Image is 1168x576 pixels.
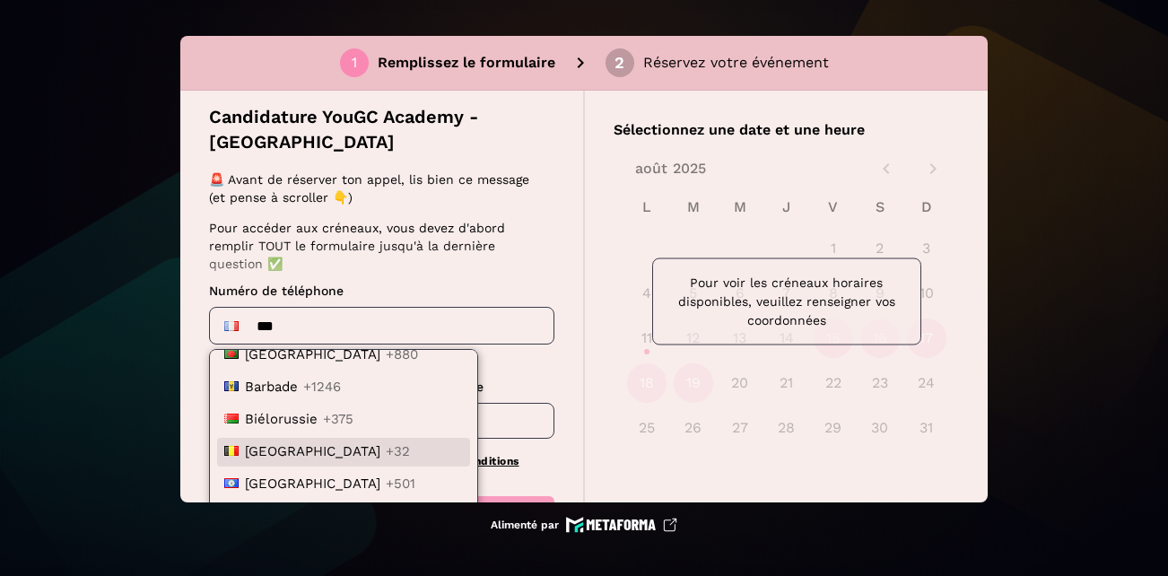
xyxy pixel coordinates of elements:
[386,443,410,459] font: +32
[643,54,829,71] font: Réservez votre événement
[614,121,865,138] font: Sélectionnez une date et une heure
[209,221,505,271] font: Pour accéder aux créneaux, vous devez d'abord remplir TOUT le formulaire jusqu'à la dernière ques...
[209,172,529,205] font: 🚨 Avant de réserver ton appel, lis bien ce message (et pense à scroller 👇)
[615,53,624,72] font: 2
[386,476,415,492] font: +501
[214,311,249,340] div: France : + 33
[245,443,380,459] font: [GEOGRAPHIC_DATA]
[245,476,380,492] font: [GEOGRAPHIC_DATA]
[209,455,519,484] a: les conditions générales
[303,379,341,395] font: +1246
[386,346,418,362] font: +880
[323,411,353,427] font: +375
[209,106,478,153] font: Candidature YouGC Academy - [GEOGRAPHIC_DATA]
[209,284,344,298] font: Numéro de téléphone
[245,379,298,395] font: Barbade
[352,54,357,71] font: 1
[245,346,380,362] font: [GEOGRAPHIC_DATA]
[245,411,318,427] font: Biélorussie
[378,54,555,71] font: Remplissez le formulaire
[491,519,559,531] font: Alimenté par
[491,517,677,533] a: Alimenté par
[678,275,895,327] font: Pour voir les créneaux horaires disponibles, veuillez renseigner vos coordonnées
